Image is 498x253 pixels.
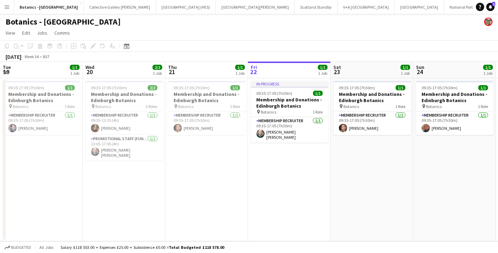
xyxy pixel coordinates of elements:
[426,104,442,109] span: Botanics
[492,2,495,6] span: 1
[333,81,411,135] app-job-card: 09:35-17:05 (7h30m)1/1Membership and Donations - Edinburgh Botanics Botanics1 RoleMembership Recr...
[256,91,292,96] span: 09:35-17:05 (7h30m)
[230,85,240,90] span: 1/1
[416,81,494,135] app-job-card: 09:35-17:05 (7h30m)1/1Membership and Donations - Edinburgh Botanics Botanics1 RoleMembership Recr...
[168,91,246,103] h3: Membership and Donations - Edinburgh Botanics
[3,81,80,135] app-job-card: 09:35-17:05 (7h30m)1/1Membership and Donations - Edinburgh Botanics Botanics1 RoleMembership Recr...
[34,28,50,37] a: Jobs
[250,68,257,76] span: 22
[313,91,323,96] span: 1/1
[332,68,341,76] span: 23
[251,117,328,143] app-card-role: Membership Recruiter1/109:35-17:05 (7h30m)[PERSON_NAME] [PERSON_NAME]
[8,85,44,90] span: 09:35-17:05 (7h30m)
[395,0,444,14] button: [GEOGRAPHIC_DATA]
[6,17,121,27] h1: Botanics - [GEOGRAPHIC_DATA]
[395,104,405,109] span: 1 Role
[14,0,84,14] button: Botanics - [GEOGRAPHIC_DATA]
[84,68,94,76] span: 20
[3,244,32,251] button: Budgeted
[339,85,375,90] span: 09:35-17:05 (7h30m)
[3,91,80,103] h3: Membership and Donations - Edinburgh Botanics
[146,104,157,109] span: 2 Roles
[333,91,411,103] h3: Membership and Donations - Edinburgh Botanics
[91,85,127,90] span: 09:35-17:05 (7h30m)
[85,64,94,70] span: Wed
[216,0,295,14] button: [GEOGRAPHIC_DATA][PERSON_NAME]
[3,64,11,70] span: Tue
[478,85,488,90] span: 1/1
[153,71,162,76] div: 1 Job
[396,85,405,90] span: 1/1
[85,135,163,161] app-card-role: Promotional Staff (Fundraiser)1/113:05-17:05 (4h)[PERSON_NAME] [PERSON_NAME]
[65,104,75,109] span: 1 Role
[318,71,327,76] div: 1 Job
[153,65,162,70] span: 2/2
[95,104,111,109] span: Botanics
[333,64,341,70] span: Sat
[168,64,177,70] span: Thu
[11,245,31,250] span: Budgeted
[174,85,210,90] span: 09:35-17:05 (7h30m)
[483,71,492,76] div: 1 Job
[478,104,488,109] span: 1 Role
[484,18,492,26] app-user-avatar: Alyce Paton
[85,111,163,135] app-card-role: Membership Recruiter1/109:35-13:35 (4h)[PERSON_NAME]
[178,104,194,109] span: Botanics
[2,68,11,76] span: 19
[401,71,410,76] div: 1 Job
[318,65,328,70] span: 1/1
[37,30,47,36] span: Jobs
[261,109,276,115] span: Botanics
[400,65,410,70] span: 1/1
[313,109,323,115] span: 1 Role
[415,68,424,76] span: 24
[84,0,156,14] button: Collective Gallery [PERSON_NAME]
[295,0,338,14] button: Scotland Standby
[168,111,246,135] app-card-role: Membership Recruiter1/109:35-17:05 (7h30m)[PERSON_NAME]
[251,64,257,70] span: Fri
[343,104,359,109] span: Botanics
[6,53,21,60] div: [DATE]
[483,65,493,70] span: 1/1
[3,28,18,37] a: View
[167,68,177,76] span: 21
[235,65,245,70] span: 1/1
[70,71,79,76] div: 1 Job
[22,30,30,36] span: Edit
[54,30,70,36] span: Comms
[338,0,395,14] button: V+A [GEOGRAPHIC_DATA]
[38,245,55,250] span: All jobs
[61,245,224,250] div: Salary £118 553.00 + Expenses £25.00 + Subsistence £0.00 =
[251,97,328,109] h3: Membership and Donations - Edinburgh Botanics
[251,81,328,143] app-job-card: In progress09:35-17:05 (7h30m)1/1Membership and Donations - Edinburgh Botanics Botanics1 RoleMemb...
[23,54,40,59] span: Week 34
[19,28,33,37] a: Edit
[230,104,240,109] span: 1 Role
[416,111,494,135] app-card-role: Membership Recruiter1/109:35-17:05 (7h30m)[PERSON_NAME]
[416,64,424,70] span: Sun
[416,91,494,103] h3: Membership and Donations - Edinburgh Botanics
[13,104,28,109] span: Botanics
[422,85,458,90] span: 09:35-17:05 (7h30m)
[168,81,246,135] app-job-card: 09:35-17:05 (7h30m)1/1Membership and Donations - Edinburgh Botanics Botanics1 RoleMembership Recr...
[156,0,216,14] button: [GEOGRAPHIC_DATA] (HES)
[65,85,75,90] span: 1/1
[486,3,495,11] a: 1
[169,245,224,250] span: Total Budgeted £118 578.00
[52,28,73,37] a: Comms
[251,81,328,87] div: In progress
[85,91,163,103] h3: Membership and Donations - Edinburgh Botanics
[236,71,245,76] div: 1 Job
[70,65,80,70] span: 1/1
[6,30,15,36] span: View
[3,111,80,135] app-card-role: Membership Recruiter1/109:35-17:05 (7h30m)[PERSON_NAME]
[43,54,50,59] div: BST
[85,81,163,161] app-job-card: 09:35-17:05 (7h30m)2/2Membership and Donations - Edinburgh Botanics Botanics2 RolesMembership Rec...
[333,111,411,135] app-card-role: Membership Recruiter1/109:35-17:05 (7h30m)[PERSON_NAME]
